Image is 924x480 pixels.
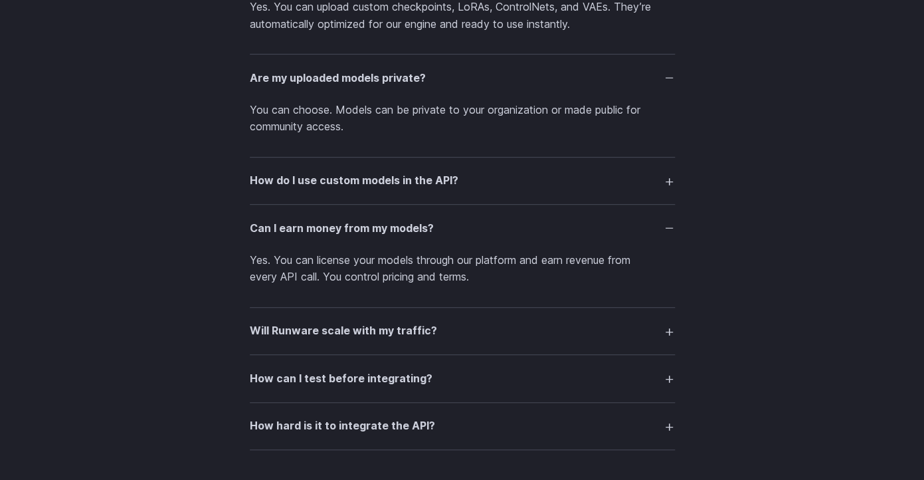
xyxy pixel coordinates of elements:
[250,418,435,435] h3: How hard is it to integrate the API?
[250,370,432,388] h3: How can I test before integrating?
[250,414,675,439] summary: How hard is it to integrate the API?
[250,102,675,136] p: You can choose. Models can be private to your organization or made public for community access.
[250,172,458,189] h3: How do I use custom models in the API?
[250,65,675,90] summary: Are my uploaded models private?
[250,252,675,286] p: Yes. You can license your models through our platform and earn revenue from every API call. You c...
[250,215,675,241] summary: Can I earn money from my models?
[250,322,437,340] h3: Will Runware scale with my traffic?
[250,70,426,87] h3: Are my uploaded models private?
[250,168,675,193] summary: How do I use custom models in the API?
[250,220,434,237] h3: Can I earn money from my models?
[250,366,675,391] summary: How can I test before integrating?
[250,318,675,344] summary: Will Runware scale with my traffic?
